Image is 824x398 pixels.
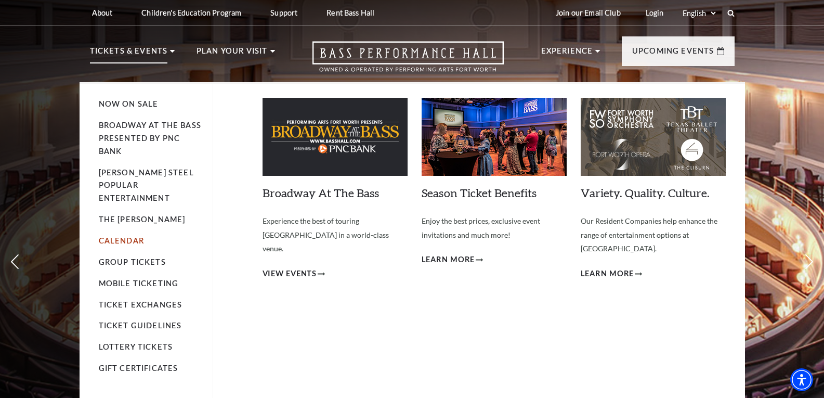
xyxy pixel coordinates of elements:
[99,121,201,156] a: Broadway At The Bass presented by PNC Bank
[581,214,726,256] p: Our Resident Companies help enhance the range of entertainment options at [GEOGRAPHIC_DATA].
[99,215,186,224] a: The [PERSON_NAME]
[263,98,408,176] img: Broadway At The Bass
[99,258,166,266] a: Group Tickets
[99,342,173,351] a: Lottery Tickets
[632,45,714,63] p: Upcoming Events
[422,98,567,176] img: Season Ticket Benefits
[99,99,159,108] a: Now On Sale
[263,267,317,280] span: View Events
[99,300,182,309] a: Ticket Exchanges
[681,8,717,18] select: Select:
[99,279,179,288] a: Mobile Ticketing
[263,267,325,280] a: View Events
[541,45,593,63] p: Experience
[422,253,475,266] span: Learn More
[99,364,178,373] a: Gift Certificates
[581,186,710,200] a: Variety. Quality. Culture.
[422,186,537,200] a: Season Ticket Benefits
[581,267,634,280] span: Learn More
[422,253,483,266] a: Learn More Season Ticket Benefits
[270,8,297,17] p: Support
[326,8,374,17] p: Rent Bass Hall
[422,214,567,242] p: Enjoy the best prices, exclusive event invitations and much more!
[581,267,643,280] a: Learn More Variety. Quality. Culture.
[99,321,182,330] a: Ticket Guidelines
[275,41,541,82] a: Open this option
[790,368,813,391] div: Accessibility Menu
[263,186,379,200] a: Broadway At The Bass
[141,8,241,17] p: Children's Education Program
[92,8,113,17] p: About
[99,236,144,245] a: Calendar
[263,214,408,256] p: Experience the best of touring [GEOGRAPHIC_DATA] in a world-class venue.
[99,168,194,203] a: [PERSON_NAME] Steel Popular Entertainment
[581,98,726,176] img: Variety. Quality. Culture.
[90,45,168,63] p: Tickets & Events
[197,45,268,63] p: Plan Your Visit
